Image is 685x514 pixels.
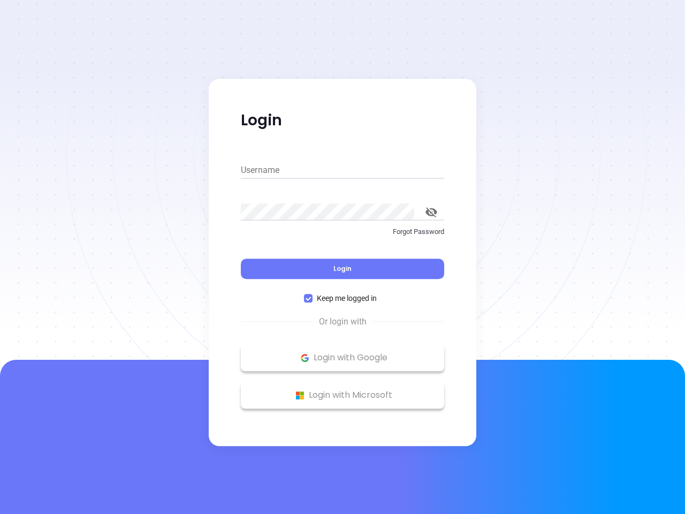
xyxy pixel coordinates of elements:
button: Microsoft Logo Login with Microsoft [241,382,444,409]
p: Login with Microsoft [246,387,439,403]
button: Login [241,259,444,279]
p: Login with Google [246,350,439,366]
span: Login [333,264,352,273]
span: Or login with [314,315,372,328]
span: Keep me logged in [313,292,381,304]
img: Google Logo [298,351,311,365]
button: Google Logo Login with Google [241,344,444,371]
img: Microsoft Logo [293,389,307,402]
p: Login [241,111,444,130]
a: Forgot Password [241,226,444,246]
button: toggle password visibility [418,199,444,225]
p: Forgot Password [241,226,444,237]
